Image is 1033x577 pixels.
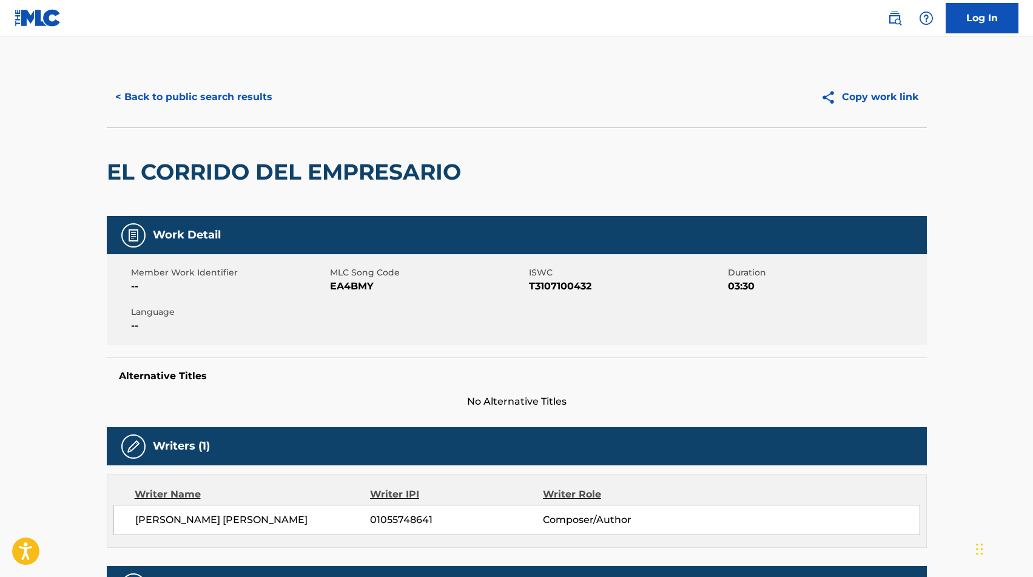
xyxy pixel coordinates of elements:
div: Help [914,6,938,30]
button: Copy work link [812,82,927,112]
div: Widget de chat [972,519,1033,577]
div: Writer Name [135,487,371,502]
a: Public Search [883,6,907,30]
img: search [887,11,902,25]
span: [PERSON_NAME] [PERSON_NAME] [135,513,371,527]
span: -- [131,279,327,294]
div: Arrastrar [976,531,983,567]
span: ISWC [529,266,725,279]
button: < Back to public search results [107,82,281,112]
img: Work Detail [126,228,141,243]
h5: Alternative Titles [119,370,915,382]
span: EA4BMY [330,279,526,294]
iframe: Chat Widget [972,519,1033,577]
span: 01055748641 [370,513,542,527]
span: T3107100432 [529,279,725,294]
img: Writers [126,439,141,454]
span: Member Work Identifier [131,266,327,279]
span: No Alternative Titles [107,394,927,409]
img: Copy work link [821,90,842,105]
span: Composer/Author [543,513,700,527]
h2: EL CORRIDO DEL EMPRESARIO [107,158,467,186]
div: Writer Role [543,487,700,502]
span: -- [131,319,327,333]
a: Log In [946,3,1018,33]
span: 03:30 [728,279,924,294]
span: MLC Song Code [330,266,526,279]
img: help [919,11,934,25]
h5: Work Detail [153,228,221,242]
h5: Writers (1) [153,439,210,453]
span: Language [131,306,327,319]
img: MLC Logo [15,9,61,27]
div: Writer IPI [370,487,543,502]
span: Duration [728,266,924,279]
